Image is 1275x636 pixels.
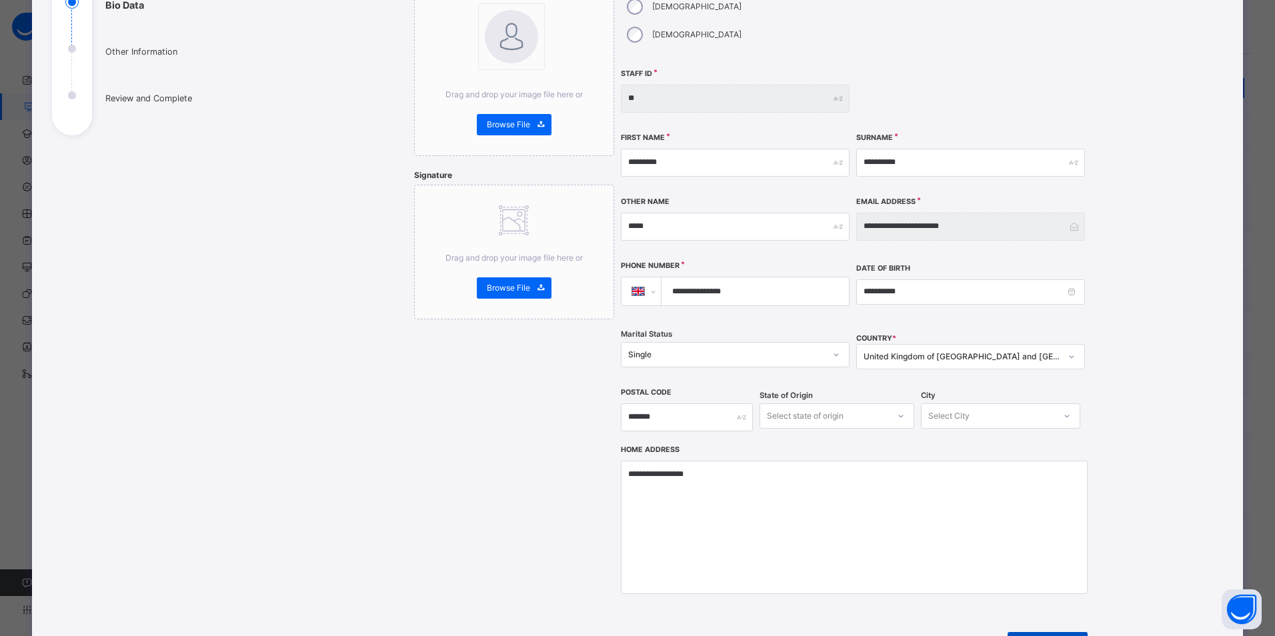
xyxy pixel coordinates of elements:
[856,334,896,343] span: COUNTRY
[652,1,742,13] label: [DEMOGRAPHIC_DATA]
[621,69,652,79] label: Staff ID
[928,403,970,429] div: Select City
[487,282,530,294] span: Browse File
[921,390,936,401] span: City
[414,170,452,180] span: Signature
[856,197,916,207] label: Email Address
[652,29,742,41] label: [DEMOGRAPHIC_DATA]
[767,403,844,429] div: Select state of origin
[621,329,672,340] span: Marital Status
[864,351,1060,363] div: United Kingdom of [GEOGRAPHIC_DATA] and [GEOGRAPHIC_DATA]
[487,119,530,131] span: Browse File
[414,185,614,319] div: Drag and drop your image file here orBrowse File
[856,263,910,274] label: Date of Birth
[760,390,813,401] span: State of Origin
[445,89,583,99] span: Drag and drop your image file here or
[628,349,825,361] div: Single
[1222,589,1262,629] button: Open asap
[621,133,665,143] label: First Name
[445,253,583,263] span: Drag and drop your image file here or
[621,387,672,398] label: Postal Code
[621,445,680,455] label: Home Address
[621,261,680,271] label: Phone Number
[485,10,538,63] img: bannerImage
[621,197,670,207] label: Other Name
[856,133,893,143] label: Surname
